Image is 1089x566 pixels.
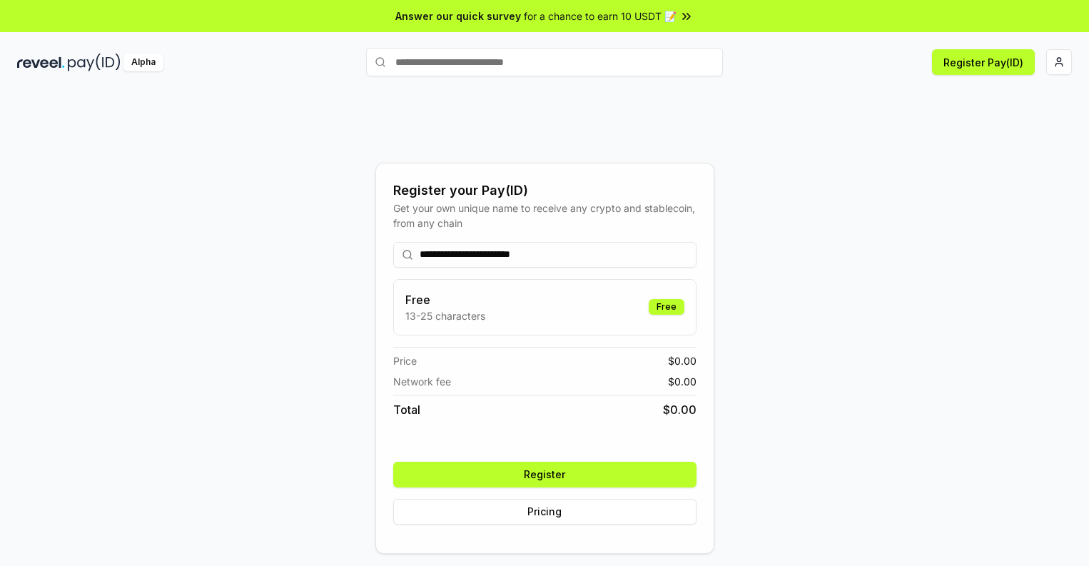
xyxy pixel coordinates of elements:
[123,54,163,71] div: Alpha
[649,299,684,315] div: Free
[68,54,121,71] img: pay_id
[393,401,420,418] span: Total
[668,374,697,389] span: $ 0.00
[393,181,697,201] div: Register your Pay(ID)
[393,374,451,389] span: Network fee
[405,308,485,323] p: 13-25 characters
[393,499,697,525] button: Pricing
[393,353,417,368] span: Price
[663,401,697,418] span: $ 0.00
[393,201,697,231] div: Get your own unique name to receive any crypto and stablecoin, from any chain
[17,54,65,71] img: reveel_dark
[405,291,485,308] h3: Free
[668,353,697,368] span: $ 0.00
[395,9,521,24] span: Answer our quick survey
[393,462,697,487] button: Register
[932,49,1035,75] button: Register Pay(ID)
[524,9,677,24] span: for a chance to earn 10 USDT 📝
